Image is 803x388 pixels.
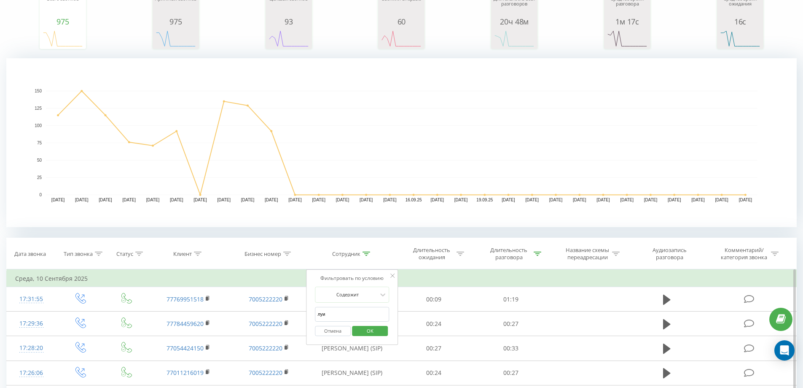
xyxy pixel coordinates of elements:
div: 1м 17с [606,17,648,26]
span: OK [358,324,382,337]
text: [DATE] [549,198,563,202]
text: 25 [37,175,42,180]
text: [DATE] [146,198,160,202]
text: [DATE] [241,198,255,202]
text: [DATE] [312,198,325,202]
text: [DATE] [288,198,302,202]
div: 17:29:36 [15,315,48,332]
svg: A chart. [380,26,422,51]
a: 77784459620 [167,320,204,328]
svg: A chart. [268,26,310,51]
a: 77769951518 [167,295,204,303]
text: [DATE] [99,198,112,202]
svg: A chart. [493,26,535,51]
text: [DATE] [715,198,728,202]
td: 00:24 [395,312,473,336]
div: Тип звонка [64,250,93,258]
td: Среда, 10 Сентября 2025 [7,270,797,287]
text: [DATE] [265,198,278,202]
a: 7005222220 [249,320,282,328]
td: 00:24 [395,361,473,385]
svg: A chart. [42,26,84,51]
div: 17:31:55 [15,291,48,307]
text: [DATE] [431,198,444,202]
svg: A chart. [155,26,197,51]
div: 17:28:20 [15,340,48,356]
div: 16с [719,17,761,26]
text: [DATE] [360,198,373,202]
div: Длительность разговора [486,247,532,261]
text: [DATE] [573,198,586,202]
text: 16.09.25 [406,198,422,202]
text: 100 [35,123,42,128]
text: [DATE] [526,198,539,202]
text: [DATE] [336,198,349,202]
button: Отмена [315,326,351,336]
div: Комментарий/категория звонка [720,247,769,261]
text: [DATE] [691,198,705,202]
a: 7005222220 [249,369,282,377]
svg: A chart. [606,26,648,51]
text: [DATE] [51,198,65,202]
div: Бизнес номер [244,250,281,258]
div: 975 [42,17,84,26]
div: Фильтровать по условию [315,274,389,282]
button: OK [352,326,388,336]
text: [DATE] [620,198,634,202]
div: 20ч 48м [493,17,535,26]
td: 01:19 [473,287,550,312]
text: [DATE] [596,198,610,202]
div: Название схемы переадресации [565,247,610,261]
td: 00:33 [473,336,550,361]
a: 77054424150 [167,344,204,352]
td: 00:27 [395,336,473,361]
svg: A chart. [6,58,797,227]
td: [PERSON_NAME] (SIP) [309,361,395,385]
td: 00:27 [473,361,550,385]
text: [DATE] [739,198,752,202]
div: 975 [155,17,197,26]
div: Клиент [173,250,192,258]
text: [DATE] [218,198,231,202]
text: 19.09.25 [476,198,493,202]
text: [DATE] [123,198,136,202]
div: Дата звонка [14,250,46,258]
div: 60 [380,17,422,26]
a: 7005222220 [249,344,282,352]
text: 50 [37,158,42,163]
text: [DATE] [75,198,89,202]
svg: A chart. [719,26,761,51]
text: 75 [37,141,42,145]
text: [DATE] [644,198,658,202]
text: [DATE] [383,198,397,202]
div: Аудиозапись разговора [642,247,697,261]
td: 00:09 [395,287,473,312]
text: [DATE] [454,198,468,202]
text: [DATE] [668,198,681,202]
td: 00:27 [473,312,550,336]
div: 93 [268,17,310,26]
div: Длительность ожидания [409,247,454,261]
div: Сотрудник [332,250,360,258]
div: 17:26:06 [15,365,48,381]
a: 7005222220 [249,295,282,303]
text: [DATE] [502,198,515,202]
div: Open Intercom Messenger [774,340,795,361]
text: 125 [35,106,42,111]
text: [DATE] [193,198,207,202]
td: [PERSON_NAME] (SIP) [309,336,395,361]
a: 77011216019 [167,369,204,377]
text: 0 [39,193,42,197]
div: Статус [116,250,133,258]
text: [DATE] [170,198,183,202]
input: Введите значение [315,307,389,322]
text: 150 [35,89,42,93]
